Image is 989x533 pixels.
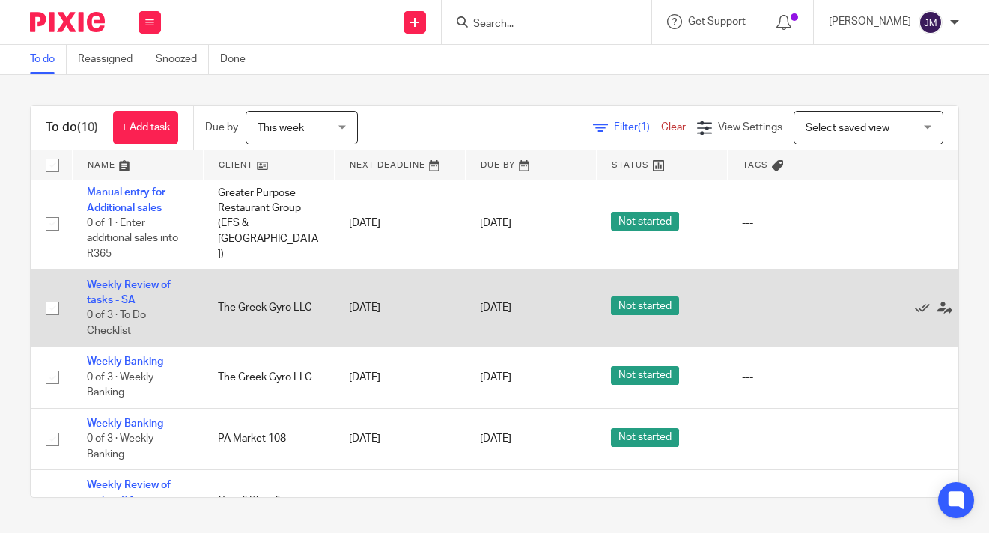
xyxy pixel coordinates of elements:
a: Weekly Review of tasks - SA [87,480,171,505]
span: [DATE] [480,302,511,313]
a: Weekly Review of tasks - SA [87,280,171,305]
a: Clear [661,122,686,133]
input: Search [472,18,606,31]
span: This week [258,123,304,133]
a: Mark as done [915,300,937,315]
a: Weekly Banking [87,418,163,429]
span: (1) [638,122,650,133]
td: PA Market 108 [203,408,334,469]
div: --- [742,431,874,446]
td: [DATE] [334,269,465,347]
td: [DATE] [334,177,465,269]
span: 0 of 3 · Weekly Banking [87,433,153,460]
span: Not started [611,428,679,447]
span: Not started [611,366,679,385]
img: svg%3E [919,10,943,34]
td: [DATE] [334,347,465,408]
span: 0 of 3 · Weekly Banking [87,372,153,398]
h1: To do [46,120,98,135]
td: The Greek Gyro LLC [203,269,334,347]
div: --- [742,216,874,231]
span: Not started [611,296,679,315]
td: The Greek Gyro LLC [203,347,334,408]
span: 0 of 1 · Enter additional sales into R365 [87,218,178,259]
span: Get Support [688,16,746,27]
a: To do [30,45,67,74]
span: (10) [77,121,98,133]
span: [DATE] [480,218,511,228]
div: --- [742,300,874,315]
img: Pixie [30,12,105,32]
div: --- [742,370,874,385]
a: Done [220,45,257,74]
p: [PERSON_NAME] [829,14,911,29]
a: Weekly Banking [87,356,163,367]
td: Greater Purpose Restaurant Group (EFS & [GEOGRAPHIC_DATA]) [203,177,334,269]
span: View Settings [718,122,782,133]
a: Snoozed [156,45,209,74]
a: Manual entry for Additional sales [87,187,165,213]
span: Tags [743,161,768,169]
span: [DATE] [480,372,511,383]
span: Not started [611,212,679,231]
p: Due by [205,120,238,135]
a: + Add task [113,111,178,144]
span: 0 of 3 · To Do Checklist [87,310,146,336]
span: [DATE] [480,433,511,444]
span: Select saved view [806,123,889,133]
span: Filter [614,122,661,133]
td: [DATE] [334,408,465,469]
a: Reassigned [78,45,144,74]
